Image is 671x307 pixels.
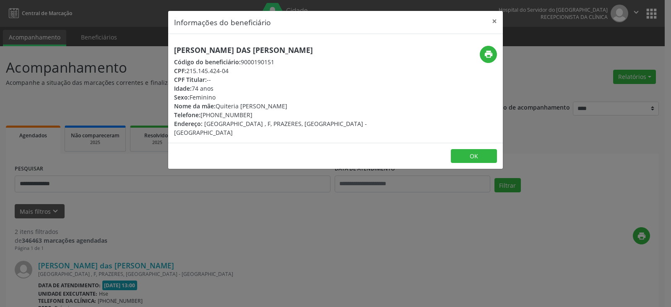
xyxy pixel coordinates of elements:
[174,76,207,84] span: CPF Titular:
[174,46,385,55] h5: [PERSON_NAME] das [PERSON_NAME]
[484,50,493,59] i: print
[174,84,385,93] div: 74 anos
[174,58,241,66] span: Código do beneficiário:
[486,11,503,31] button: Close
[480,46,497,63] button: print
[451,149,497,163] button: OK
[174,120,203,128] span: Endereço:
[174,67,186,75] span: CPF:
[174,120,367,136] span: [GEOGRAPHIC_DATA] , F, PRAZERES, [GEOGRAPHIC_DATA] - [GEOGRAPHIC_DATA]
[174,111,200,119] span: Telefone:
[174,75,385,84] div: --
[174,58,385,66] div: 9000190151
[174,66,385,75] div: 215.145.424-04
[174,93,190,101] span: Sexo:
[174,84,192,92] span: Idade:
[174,17,271,28] h5: Informações do beneficiário
[174,102,385,110] div: Quiteria [PERSON_NAME]
[174,93,385,102] div: Feminino
[174,102,216,110] span: Nome da mãe:
[174,110,385,119] div: [PHONE_NUMBER]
